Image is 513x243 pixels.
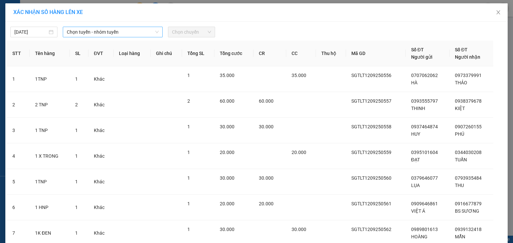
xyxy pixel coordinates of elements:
[70,41,89,66] th: SL
[14,28,47,36] input: 13/09/2025
[411,175,438,181] span: 0379646077
[214,41,253,66] th: Tổng cước
[75,102,78,107] span: 2
[411,54,433,60] span: Người gửi
[455,131,464,137] span: PHÚ
[220,150,234,155] span: 20.000
[67,27,159,37] span: Chọn tuyến - nhóm tuyến
[75,179,78,184] span: 1
[30,169,70,195] td: 1TNP
[455,150,482,155] span: 0344030208
[351,98,391,104] span: SGTLT1209250557
[455,183,464,188] span: THU
[155,30,159,34] span: down
[7,66,30,92] td: 1
[455,47,468,52] span: Số ĐT
[172,27,211,37] span: Chọn chuyến
[220,73,234,78] span: 35.000
[489,3,508,22] button: Close
[411,124,438,129] span: 0937464874
[316,41,346,66] th: Thu hộ
[7,92,30,118] td: 2
[253,41,287,66] th: CR
[455,175,482,181] span: 0793935484
[411,98,438,104] span: 0393555797
[30,92,70,118] td: 2 TNP
[30,143,70,169] td: 1 X TRONG
[187,150,190,155] span: 1
[75,230,78,236] span: 1
[220,175,234,181] span: 30.000
[411,131,420,137] span: HUY
[259,175,274,181] span: 30.000
[7,195,30,220] td: 6
[220,201,234,206] span: 20.000
[455,227,482,232] span: 0939132418
[455,234,465,239] span: MẪN
[75,76,78,82] span: 1
[187,175,190,181] span: 1
[411,201,438,206] span: 0909646861
[75,153,78,159] span: 1
[351,150,391,155] span: SGTLT1209250559
[411,47,424,52] span: Số ĐT
[411,208,425,214] span: VIỆT Á
[187,124,190,129] span: 1
[411,183,420,188] span: LỤA
[259,124,274,129] span: 30.000
[30,66,70,92] td: 1TNP
[187,73,190,78] span: 1
[220,98,234,104] span: 60.000
[292,227,306,232] span: 30.000
[411,157,420,162] span: ĐẠT
[455,106,465,111] span: KIỆT
[455,73,482,78] span: 0973379991
[7,169,30,195] td: 5
[455,157,467,162] span: TUẤN
[89,169,114,195] td: Khác
[351,227,391,232] span: SGTLT1209250562
[89,66,114,92] td: Khác
[4,48,163,65] div: [GEOGRAPHIC_DATA]
[259,201,274,206] span: 20.000
[187,201,190,206] span: 1
[346,41,405,66] th: Mã GD
[151,41,182,66] th: Ghi chú
[7,118,30,143] td: 3
[220,227,234,232] span: 30.000
[411,73,438,78] span: 0707062062
[7,41,30,66] th: STT
[455,98,482,104] span: 0938379678
[187,227,190,232] span: 1
[292,150,306,155] span: 20.000
[7,143,30,169] td: 4
[220,124,234,129] span: 30.000
[455,80,467,85] span: THẢO
[30,118,70,143] td: 1 TNP
[30,41,70,66] th: Tên hàng
[75,205,78,210] span: 1
[496,10,501,15] span: close
[351,201,391,206] span: SGTLT1209250561
[259,98,274,104] span: 60.000
[30,195,70,220] td: 1 HNP
[351,175,391,181] span: SGTLT1209250560
[455,124,482,129] span: 0907260155
[411,227,438,232] span: 0989801613
[351,124,391,129] span: SGTLT1209250558
[89,195,114,220] td: Khác
[411,234,427,239] span: HOÀNG
[411,150,438,155] span: 0395101604
[455,201,482,206] span: 0916677879
[13,9,83,15] span: XÁC NHẬN SỐ HÀNG LÊN XE
[455,208,479,214] span: BS SƯƠNG
[286,41,316,66] th: CC
[455,54,480,60] span: Người nhận
[75,128,78,133] span: 1
[89,143,114,169] td: Khác
[187,98,190,104] span: 2
[89,41,114,66] th: ĐVT
[89,118,114,143] td: Khác
[182,41,214,66] th: Tổng SL
[38,32,129,43] text: SGTLT1209250557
